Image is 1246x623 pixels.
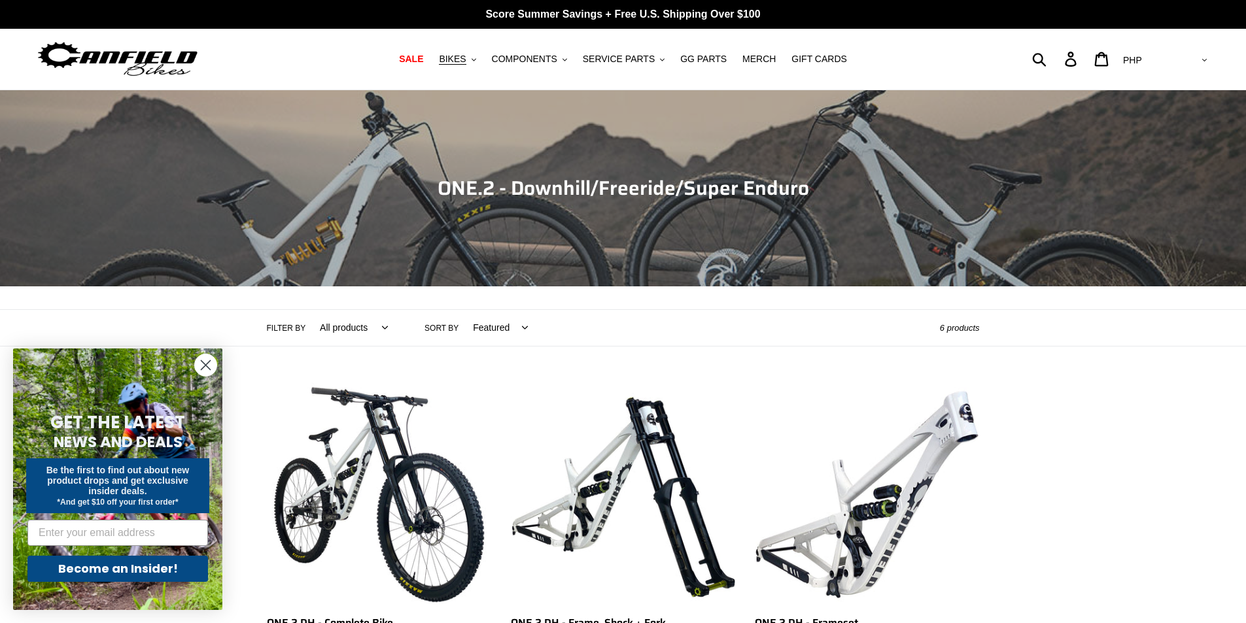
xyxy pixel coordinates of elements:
button: SERVICE PARTS [576,50,671,68]
span: Be the first to find out about new product drops and get exclusive insider deals. [46,465,190,496]
button: COMPONENTS [485,50,574,68]
label: Sort by [424,322,459,334]
a: GG PARTS [674,50,733,68]
span: GG PARTS [680,54,727,65]
button: Become an Insider! [27,556,208,582]
input: Search [1039,44,1073,73]
button: BIKES [432,50,482,68]
span: *And get $10 off your first order* [57,497,178,507]
img: Canfield Bikes [36,39,199,80]
span: MERCH [742,54,776,65]
span: BIKES [439,54,466,65]
span: SALE [399,54,423,65]
a: MERCH [736,50,782,68]
button: Close dialog [194,354,217,377]
span: GIFT CARDS [791,54,847,65]
label: Filter by [267,322,306,334]
span: COMPONENTS [492,54,557,65]
input: Enter your email address [27,520,208,546]
a: GIFT CARDS [785,50,854,68]
span: NEWS AND DEALS [54,431,182,452]
a: SALE [392,50,430,68]
span: ONE.2 - Downhill/Freeride/Super Enduro [438,173,809,203]
span: SERVICE PARTS [583,54,655,65]
span: GET THE LATEST [50,411,185,434]
span: 6 products [940,323,980,333]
